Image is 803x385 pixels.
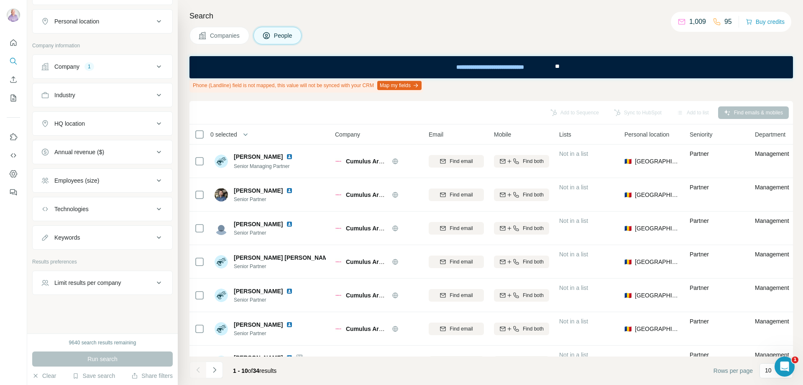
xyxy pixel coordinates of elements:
[635,325,680,333] span: [GEOGRAPHIC_DATA]
[215,255,228,269] img: Avatar
[559,130,571,139] span: Lists
[429,130,443,139] span: Email
[624,291,632,300] span: 🇷🇴
[346,292,425,299] span: Cumulus Architecture Office
[234,330,296,337] span: Senior Partner
[335,158,342,165] img: Logo of Cumulus Architecture Office
[494,222,549,235] button: Find both
[7,166,20,181] button: Dashboard
[429,256,484,268] button: Find email
[84,63,94,70] div: 1
[559,217,588,224] span: Not in a list
[635,157,680,165] span: [GEOGRAPHIC_DATA]
[33,114,172,134] button: HQ location
[210,31,240,40] span: Companies
[234,287,283,295] span: [PERSON_NAME]
[494,130,511,139] span: Mobile
[54,119,85,128] div: HQ location
[755,318,789,325] span: Management
[494,356,549,369] button: Find both
[248,367,253,374] span: of
[635,224,680,233] span: [GEOGRAPHIC_DATA]
[346,191,425,198] span: Cumulus Architecture Office
[54,62,79,71] div: Company
[286,153,293,160] img: LinkedIn logo
[234,163,289,169] span: Senior Managing Partner
[494,289,549,302] button: Find both
[274,31,293,40] span: People
[234,220,283,228] span: [PERSON_NAME]
[33,227,172,248] button: Keywords
[7,185,20,200] button: Feedback
[690,184,709,191] span: Partner
[559,284,588,291] span: Not in a list
[286,187,293,194] img: LinkedIn logo
[233,367,276,374] span: results
[253,367,260,374] span: 34
[7,148,20,163] button: Use Surfe API
[33,142,172,162] button: Annual revenue ($)
[234,229,296,237] span: Senior Partner
[559,351,588,358] span: Not in a list
[189,56,793,78] iframe: Banner
[215,356,228,369] img: Avatar
[429,289,484,302] button: Find email
[346,258,425,265] span: Cumulus Architecture Office
[689,17,706,27] p: 1,009
[286,321,293,328] img: LinkedIn logo
[131,372,173,380] button: Share filters
[233,367,248,374] span: 1 - 10
[635,258,680,266] span: [GEOGRAPHIC_DATA]
[33,273,172,293] button: Limit results per company
[234,263,326,270] span: Senior Partner
[33,11,172,31] button: Personal location
[54,233,80,242] div: Keywords
[32,258,173,266] p: Results preferences
[33,199,172,219] button: Technologies
[215,222,228,235] img: Avatar
[523,258,544,266] span: Find both
[7,72,20,87] button: Enrich CSV
[335,326,342,332] img: Logo of Cumulus Architecture Office
[286,288,293,295] img: LinkedIn logo
[335,130,360,139] span: Company
[755,217,789,224] span: Management
[635,291,680,300] span: [GEOGRAPHIC_DATA]
[494,256,549,268] button: Find both
[523,158,544,165] span: Find both
[72,372,115,380] button: Save search
[429,189,484,201] button: Find email
[32,372,56,380] button: Clear
[429,323,484,335] button: Find email
[690,130,712,139] span: Seniority
[755,351,789,358] span: Management
[494,155,549,168] button: Find both
[335,191,342,198] img: Logo of Cumulus Architecture Office
[755,184,789,191] span: Management
[429,155,484,168] button: Find email
[54,205,89,213] div: Technologies
[755,150,789,157] span: Management
[450,325,473,333] span: Find email
[559,251,588,258] span: Not in a list
[7,35,20,50] button: Quick start
[690,318,709,325] span: Partner
[234,320,283,329] span: [PERSON_NAME]
[429,222,484,235] button: Find email
[377,81,422,90] button: Map my fields
[7,8,20,22] img: Avatar
[286,221,293,227] img: LinkedIn logo
[792,357,798,363] span: 1
[450,292,473,299] span: Find email
[559,184,588,191] span: Not in a list
[189,10,793,22] h4: Search
[724,17,732,27] p: 95
[755,130,785,139] span: Department
[54,148,104,156] div: Annual revenue ($)
[33,57,172,77] button: Company1
[713,367,753,375] span: Rows per page
[7,129,20,145] button: Use Surfe on LinkedIn
[450,191,473,199] span: Find email
[523,292,544,299] span: Find both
